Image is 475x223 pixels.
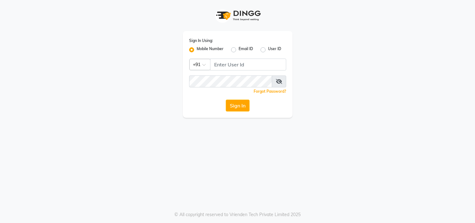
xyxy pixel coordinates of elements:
[239,46,253,54] label: Email ID
[226,100,250,111] button: Sign In
[189,75,272,87] input: Username
[189,38,213,44] label: Sign In Using:
[213,6,263,25] img: logo1.svg
[210,59,286,70] input: Username
[197,46,224,54] label: Mobile Number
[254,89,286,94] a: Forgot Password?
[268,46,281,54] label: User ID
